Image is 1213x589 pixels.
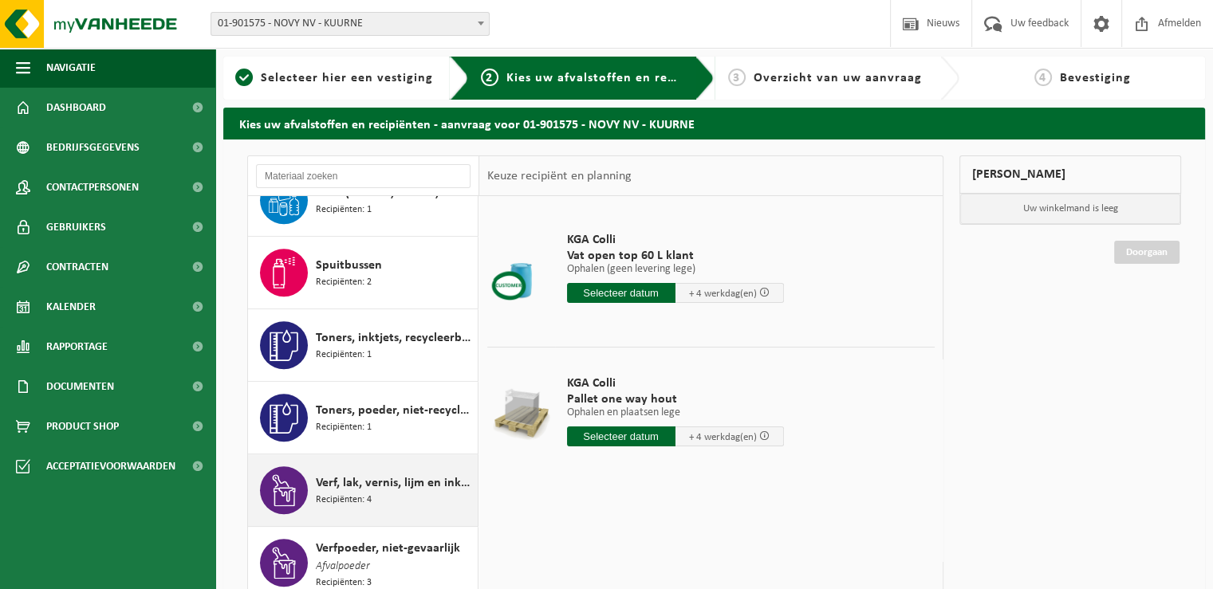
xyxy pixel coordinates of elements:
[316,493,372,508] span: Recipiënten: 4
[567,375,784,391] span: KGA Colli
[46,446,175,486] span: Acceptatievoorwaarden
[1114,241,1180,264] a: Doorgaan
[46,167,139,207] span: Contactpersonen
[46,48,96,88] span: Navigatie
[223,108,1205,139] h2: Kies uw afvalstoffen en recipiënten - aanvraag voor 01-901575 - NOVY NV - KUURNE
[235,69,253,86] span: 1
[248,309,479,382] button: Toners, inktjets, recycleerbaar, gevaarlijk Recipiënten: 1
[567,264,784,275] p: Ophalen (geen levering lege)
[46,327,108,367] span: Rapportage
[46,367,114,406] span: Documenten
[248,382,479,454] button: Toners, poeder, niet-recycleerbaar, niet gevaarlijk Recipiënten: 1
[567,391,784,407] span: Pallet one way hout
[46,207,106,247] span: Gebruikers
[689,289,757,299] span: + 4 werkdag(en)
[316,202,372,218] span: Recipiënten: 1
[728,69,746,86] span: 3
[316,420,372,435] span: Recipiënten: 1
[506,72,726,84] span: Kies uw afvalstoffen en recipiënten
[481,69,498,86] span: 2
[316,401,474,420] span: Toners, poeder, niet-recycleerbaar, niet gevaarlijk
[567,248,784,264] span: Vat open top 60 L klant
[754,72,922,84] span: Overzicht van uw aanvraag
[316,275,372,290] span: Recipiënten: 2
[46,247,108,287] span: Contracten
[1034,69,1052,86] span: 4
[46,406,119,446] span: Product Shop
[231,69,437,88] a: 1Selecteer hier een vestiging
[316,558,370,575] span: Afvalpoeder
[567,426,675,446] input: Selecteer datum
[261,72,433,84] span: Selecteer hier een vestiging
[46,287,96,327] span: Kalender
[316,348,372,363] span: Recipiënten: 1
[959,155,1181,194] div: [PERSON_NAME]
[1060,72,1131,84] span: Bevestiging
[248,454,479,527] button: Verf, lak, vernis, lijm en inkt, industrieel in kleinverpakking Recipiënten: 4
[567,283,675,303] input: Selecteer datum
[46,88,106,128] span: Dashboard
[960,194,1180,224] p: Uw winkelmand is leeg
[316,539,460,558] span: Verfpoeder, niet-gevaarlijk
[211,13,489,35] span: 01-901575 - NOVY NV - KUURNE
[689,432,757,442] span: + 4 werkdag(en)
[316,256,382,275] span: Spuitbussen
[567,407,784,418] p: Ophalen en plaatsen lege
[256,164,471,188] input: Materiaal zoeken
[316,473,474,493] span: Verf, lak, vernis, lijm en inkt, industrieel in kleinverpakking
[479,156,639,196] div: Keuze recipiënt en planning
[248,164,479,237] button: PMD (Plastiek, Metaal, Drankkartons) (bedrijven) Recipiënten: 1
[567,232,784,248] span: KGA Colli
[316,328,474,348] span: Toners, inktjets, recycleerbaar, gevaarlijk
[211,12,490,36] span: 01-901575 - NOVY NV - KUURNE
[248,237,479,309] button: Spuitbussen Recipiënten: 2
[46,128,140,167] span: Bedrijfsgegevens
